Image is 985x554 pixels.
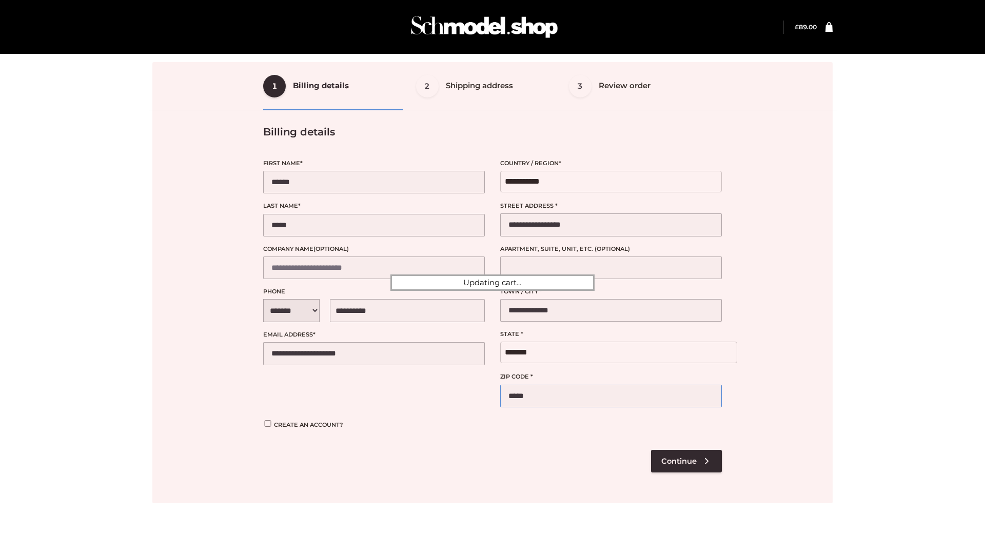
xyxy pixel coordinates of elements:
span: £ [795,23,799,31]
bdi: 89.00 [795,23,817,31]
a: £89.00 [795,23,817,31]
div: Updating cart... [390,274,595,291]
img: Schmodel Admin 964 [407,7,561,47]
